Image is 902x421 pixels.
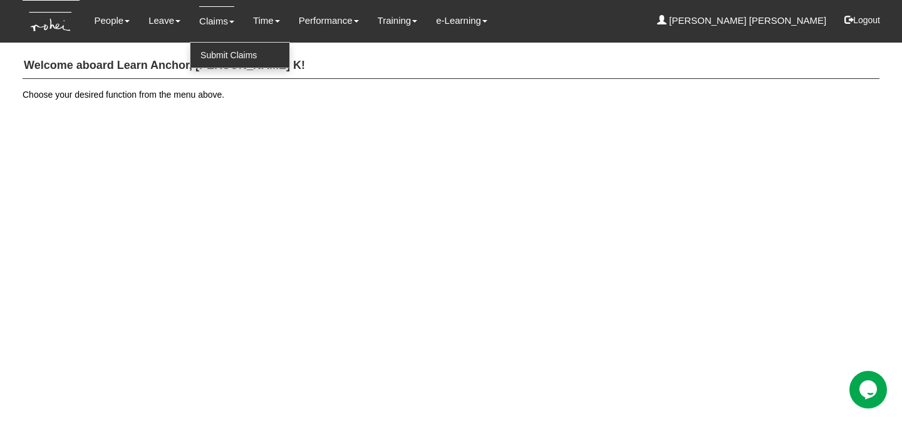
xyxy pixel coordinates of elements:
[190,43,289,68] a: Submit Claims
[94,6,130,35] a: People
[849,371,889,408] iframe: chat widget
[378,6,418,35] a: Training
[253,6,280,35] a: Time
[199,6,234,36] a: Claims
[657,6,826,35] a: [PERSON_NAME] [PERSON_NAME]
[23,88,879,101] p: Choose your desired function from the menu above.
[436,6,487,35] a: e-Learning
[299,6,359,35] a: Performance
[148,6,180,35] a: Leave
[836,5,889,35] button: Logout
[23,53,879,79] h4: Welcome aboard Learn Anchor, [PERSON_NAME] K!
[23,1,80,43] img: KTs7HI1dOZG7tu7pUkOpGGQAiEQAiEQAj0IhBB1wtXDg6BEAiBEAiBEAiB4RGIoBtemSRFIRACIRACIRACIdCLQARdL1w5OAR...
